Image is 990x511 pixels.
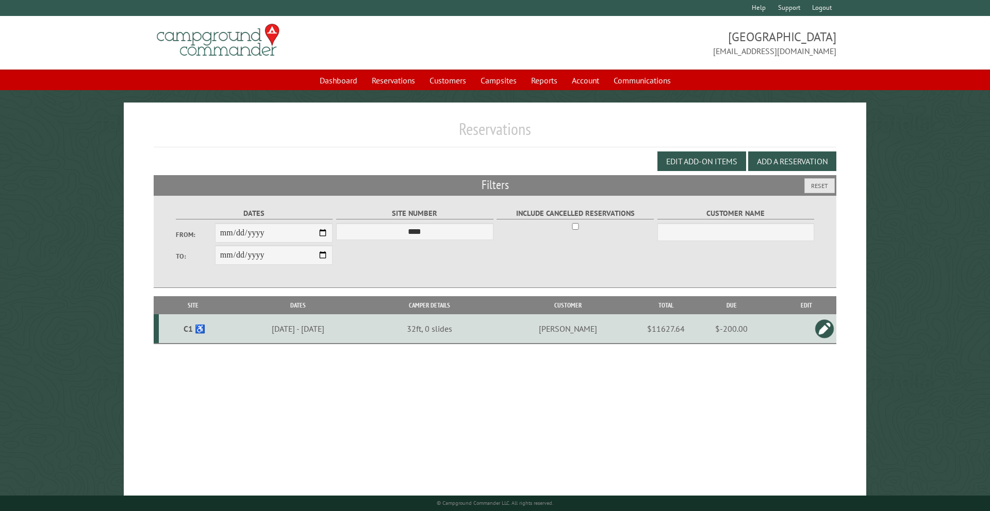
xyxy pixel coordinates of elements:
[154,119,837,147] h1: Reservations
[154,175,837,195] h2: Filters
[607,71,677,90] a: Communications
[368,314,490,344] td: 32ft, 0 slides
[313,71,364,90] a: Dashboard
[657,151,746,171] button: Edit Add-on Items
[748,151,836,171] button: Add a Reservation
[495,28,836,57] span: [GEOGRAPHIC_DATA] [EMAIL_ADDRESS][DOMAIN_NAME]
[227,296,368,314] th: Dates
[163,323,226,334] div: C1 ♿
[645,314,686,344] td: $11627.64
[497,208,654,219] label: Include Cancelled Reservations
[474,71,523,90] a: Campsites
[645,296,686,314] th: Total
[657,208,815,219] label: Customer Name
[176,208,333,219] label: Dates
[490,296,645,314] th: Customer
[566,71,605,90] a: Account
[686,296,776,314] th: Due
[366,71,421,90] a: Reservations
[525,71,564,90] a: Reports
[159,296,228,314] th: Site
[423,71,472,90] a: Customers
[176,251,215,261] label: To:
[686,314,776,344] td: $-200.00
[176,230,215,240] label: From:
[154,20,283,60] img: Campground Commander
[229,323,367,334] div: [DATE] - [DATE]
[490,314,645,344] td: [PERSON_NAME]
[437,500,553,506] small: © Campground Commander LLC. All rights reserved.
[368,296,490,314] th: Camper Details
[777,296,837,314] th: Edit
[804,178,835,193] button: Reset
[336,208,493,219] label: Site Number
